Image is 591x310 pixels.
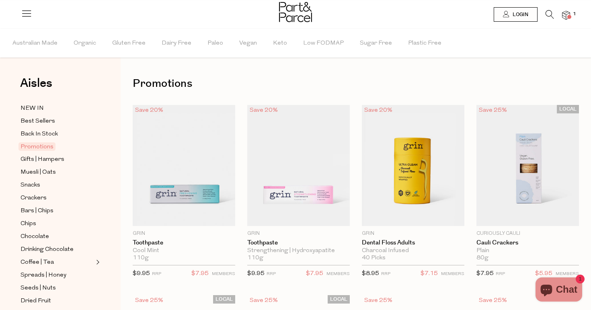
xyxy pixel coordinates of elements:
span: Sugar Free [360,29,392,57]
span: LOCAL [213,295,235,304]
span: $9.95 [133,271,150,277]
span: Coffee | Tea [21,258,54,267]
span: Australian Made [12,29,57,57]
div: Save 25% [362,295,395,306]
a: Toothpaste [133,239,235,246]
a: NEW IN [21,103,94,113]
p: Curiously Cauli [476,230,579,237]
a: Toothpaste [247,239,350,246]
span: Login [511,11,528,18]
a: Spreads | Honey [21,270,94,280]
span: Muesli | Oats [21,168,56,177]
a: Promotions [21,142,94,152]
a: Back In Stock [21,129,94,139]
span: Drinking Chocolate [21,245,74,255]
span: Plastic Free [408,29,441,57]
span: $9.95 [247,271,265,277]
div: Save 25% [247,295,280,306]
a: 1 [562,11,570,19]
inbox-online-store-chat: Shopify online store chat [533,277,585,304]
span: Organic [74,29,96,57]
img: Toothpaste [247,105,350,226]
p: Grin [362,230,464,237]
a: Aisles [20,77,52,97]
div: Cool Mint [133,247,235,255]
a: Seeds | Nuts [21,283,94,293]
span: Dried Fruit [21,296,51,306]
span: Spreads | Honey [21,271,66,280]
small: MEMBERS [441,272,464,276]
span: Snacks [21,181,40,190]
small: MEMBERS [326,272,350,276]
img: Part&Parcel [279,2,312,22]
small: RRP [381,272,390,276]
span: $7.15 [421,269,438,279]
img: Toothpaste [133,105,235,226]
span: Keto [273,29,287,57]
a: Chocolate [21,232,94,242]
div: Save 25% [476,105,509,116]
a: Dried Fruit [21,296,94,306]
div: Save 20% [362,105,395,116]
span: $7.95 [476,271,494,277]
span: LOCAL [557,105,579,113]
p: Grin [133,230,235,237]
div: Charcoal Infused [362,247,464,255]
span: NEW IN [21,104,44,113]
div: Save 20% [247,105,280,116]
a: Cauli Crackers [476,239,579,246]
a: Snacks [21,180,94,190]
span: LOCAL [328,295,350,304]
a: Drinking Chocolate [21,244,94,255]
a: Best Sellers [21,116,94,126]
a: Gifts | Hampers [21,154,94,164]
a: Coffee | Tea [21,257,94,267]
span: Seeds | Nuts [21,283,56,293]
a: Crackers [21,193,94,203]
span: 80g [476,255,488,262]
span: $7.95 [191,269,209,279]
img: Cauli Crackers [476,105,579,226]
span: Low FODMAP [303,29,344,57]
span: Crackers [21,193,47,203]
span: Aisles [20,74,52,92]
span: 1 [571,10,578,18]
div: Save 25% [133,295,166,306]
span: Back In Stock [21,129,58,139]
div: Plain [476,247,579,255]
a: Dental Floss Adults [362,239,464,246]
h1: Promotions [133,74,579,93]
span: 110g [247,255,263,262]
span: Gifts | Hampers [21,155,64,164]
span: Best Sellers [21,117,55,126]
span: Chips [21,219,36,229]
small: MEMBERS [556,272,579,276]
small: RRP [267,272,276,276]
div: Save 20% [133,105,166,116]
img: Dental Floss Adults [362,105,464,226]
span: 110g [133,255,149,262]
span: Bars | Chips [21,206,53,216]
span: Dairy Free [162,29,191,57]
span: Vegan [239,29,257,57]
span: Chocolate [21,232,49,242]
a: Muesli | Oats [21,167,94,177]
p: Grin [247,230,350,237]
a: Chips [21,219,94,229]
span: Promotions [18,142,55,151]
span: $5.95 [535,269,552,279]
a: Login [494,7,538,22]
span: 40 Picks [362,255,386,262]
div: Strengthening | Hydroxyapatite [247,247,350,255]
button: Expand/Collapse Coffee | Tea [94,257,100,267]
span: Paleo [207,29,223,57]
span: $8.95 [362,271,379,277]
small: RRP [496,272,505,276]
span: $7.95 [306,269,323,279]
a: Bars | Chips [21,206,94,216]
span: Gluten Free [112,29,146,57]
small: MEMBERS [212,272,235,276]
small: RRP [152,272,161,276]
div: Save 25% [476,295,509,306]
